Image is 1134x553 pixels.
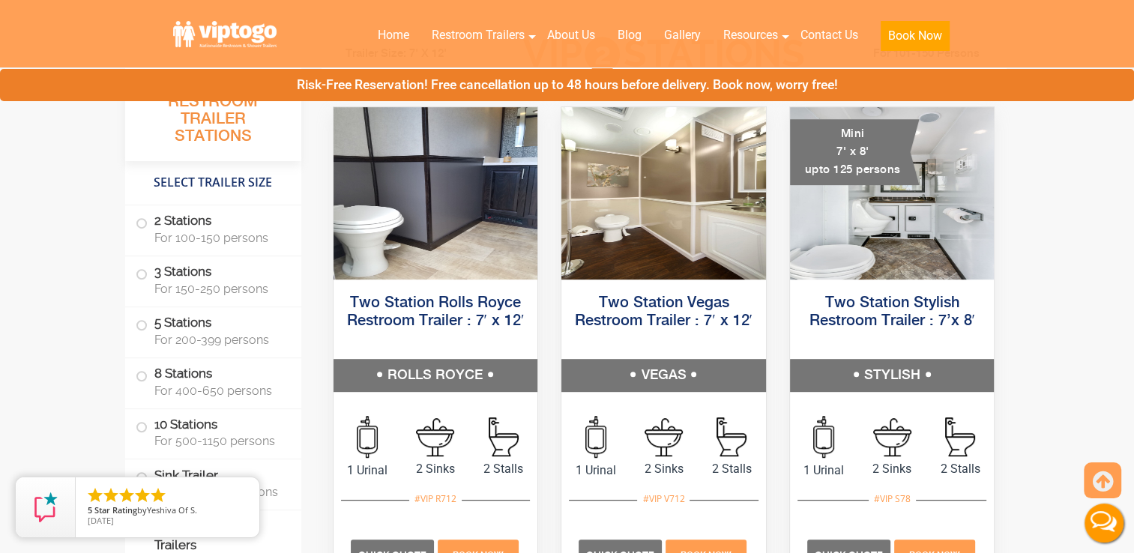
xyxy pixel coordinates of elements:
button: Live Chat [1074,493,1134,553]
a: Restroom Trailers [420,19,536,52]
h3: All Portable Restroom Trailer Stations [125,71,301,161]
span: Yeshiva Of S. [147,504,197,516]
a: Two Station Rolls Royce Restroom Trailer : 7′ x 12′ [346,295,524,329]
li:  [149,486,167,504]
span: 2 Stalls [698,460,766,478]
span: For 150-250 persons [154,282,283,296]
span: For 500-1150 persons [154,434,283,448]
div: #VIP R712 [409,489,462,509]
span: 1 Urinal [790,462,858,480]
div: #VIP S78 [869,489,916,509]
a: Contact Us [789,19,869,52]
span: 1 Urinal [561,462,630,480]
span: For 200-399 persons [154,333,283,347]
a: Home [367,19,420,52]
li:  [133,486,151,504]
span: 5 [88,504,92,516]
span: 2 Sinks [630,460,698,478]
label: 10 Stations [136,409,291,456]
a: About Us [536,19,606,52]
img: an icon of sink [873,418,911,456]
img: an icon of stall [717,417,747,456]
span: For 400-650 persons [154,384,283,398]
span: by [88,506,247,516]
span: [DATE] [88,515,114,526]
img: an icon of urinal [357,416,378,458]
span: 2 Sinks [401,460,469,478]
h5: STYLISH [790,359,995,392]
a: Resources [712,19,789,52]
div: #VIP V712 [637,489,690,509]
span: Star Rating [94,504,137,516]
a: Book Now [869,19,961,60]
span: 2 Stalls [926,460,995,478]
label: 5 Stations [136,307,291,354]
li:  [118,486,136,504]
img: an icon of stall [945,417,975,456]
a: Blog [606,19,653,52]
a: Two Station Vegas Restroom Trailer : 7′ x 12′ [575,295,753,329]
a: Gallery [653,19,712,52]
img: an icon of urinal [585,416,606,458]
h4: Select Trailer Size [125,169,301,197]
h5: VEGAS [561,359,766,392]
label: 8 Stations [136,358,291,405]
span: 2 Sinks [858,460,926,478]
img: an icon of urinal [813,416,834,458]
a: Two Station Stylish Restroom Trailer : 7’x 8′ [809,295,974,329]
img: Side view of two station restroom trailer with separate doors for males and females [561,107,766,279]
span: 2 Stalls [469,460,537,478]
img: an icon of sink [416,418,454,456]
label: Sink Trailer [136,459,291,506]
span: 1 Urinal [334,462,402,480]
img: an icon of stall [489,417,519,456]
label: 3 Stations [136,256,291,303]
img: A mini restroom trailer with two separate stations and separate doors for males and females [790,107,995,279]
img: Review Rating [31,492,61,522]
h5: ROLLS ROYCE [334,359,538,392]
li:  [102,486,120,504]
button: Book Now [881,21,950,51]
span: For 100-150 persons [154,231,283,245]
img: Side view of two station restroom trailer with separate doors for males and females [334,107,538,279]
img: an icon of sink [645,418,683,456]
li:  [86,486,104,504]
div: Mini 7' x 8' upto 125 persons [790,119,920,185]
label: 2 Stations [136,205,291,252]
